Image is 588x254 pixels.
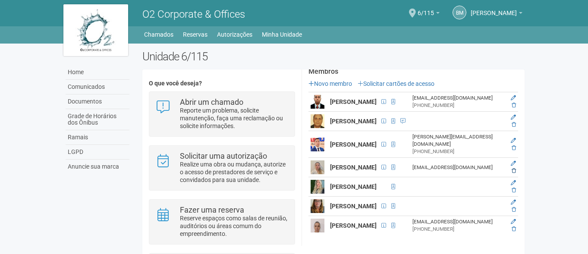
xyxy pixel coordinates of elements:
[511,114,516,120] a: Editar membro
[330,141,377,148] strong: [PERSON_NAME]
[512,168,516,174] a: Excluir membro
[156,152,288,184] a: Solicitar uma autorização Realize uma obra ou mudança, autorize o acesso de prestadores de serviç...
[180,107,288,130] p: Reporte um problema, solicite manutenção, faça uma reclamação ou solicite informações.
[471,11,522,18] a: [PERSON_NAME]
[308,68,518,75] strong: Membros
[412,164,503,171] div: [EMAIL_ADDRESS][DOMAIN_NAME]
[156,206,288,238] a: Fazer uma reserva Reserve espaços como salas de reunião, auditórios ou áreas comum do empreendime...
[412,226,503,233] div: [PHONE_NUMBER]
[311,138,324,151] img: user.png
[511,219,516,225] a: Editar membro
[217,28,252,41] a: Autorizações
[358,80,434,87] a: Solicitar cartões de acesso
[412,133,503,148] div: [PERSON_NAME][EMAIL_ADDRESS][DOMAIN_NAME]
[180,97,243,107] strong: Abrir um chamado
[412,102,503,109] div: [PHONE_NUMBER]
[311,95,324,109] img: user.png
[330,164,377,171] strong: [PERSON_NAME]
[66,94,129,109] a: Documentos
[311,180,324,194] img: user.png
[66,160,129,174] a: Anuncie sua marca
[66,65,129,80] a: Home
[511,95,516,101] a: Editar membro
[330,118,377,125] strong: [PERSON_NAME]
[412,94,503,102] div: [EMAIL_ADDRESS][DOMAIN_NAME]
[63,4,128,56] img: logo.jpg
[512,102,516,108] a: Excluir membro
[330,98,377,105] strong: [PERSON_NAME]
[418,1,434,16] span: 6/115
[511,160,516,166] a: Editar membro
[512,145,516,151] a: Excluir membro
[142,50,525,63] h2: Unidade 6/115
[144,28,173,41] a: Chamados
[311,219,324,232] img: user.png
[142,8,245,20] span: O2 Corporate & Offices
[311,199,324,213] img: user.png
[512,122,516,128] a: Excluir membro
[412,218,503,226] div: [EMAIL_ADDRESS][DOMAIN_NAME]
[511,138,516,144] a: Editar membro
[511,180,516,186] a: Editar membro
[512,187,516,193] a: Excluir membro
[512,207,516,213] a: Excluir membro
[66,130,129,145] a: Ramais
[512,226,516,232] a: Excluir membro
[330,183,377,190] strong: [PERSON_NAME]
[418,11,440,18] a: 6/115
[66,145,129,160] a: LGPD
[149,80,295,87] h4: O que você deseja?
[511,199,516,205] a: Editar membro
[311,160,324,174] img: user.png
[66,80,129,94] a: Comunicados
[330,222,377,229] strong: [PERSON_NAME]
[412,148,503,155] div: [PHONE_NUMBER]
[156,98,288,130] a: Abrir um chamado Reporte um problema, solicite manutenção, faça uma reclamação ou solicite inform...
[453,6,466,19] a: BM
[471,1,517,16] span: BRUNA MAIA
[180,160,288,184] p: Realize uma obra ou mudança, autorize o acesso de prestadores de serviço e convidados para sua un...
[180,214,288,238] p: Reserve espaços como salas de reunião, auditórios ou áreas comum do empreendimento.
[308,80,352,87] a: Novo membro
[262,28,302,41] a: Minha Unidade
[66,109,129,130] a: Grade de Horários dos Ônibus
[183,28,208,41] a: Reservas
[180,205,244,214] strong: Fazer uma reserva
[180,151,267,160] strong: Solicitar uma autorização
[311,114,324,128] img: user.png
[330,203,377,210] strong: [PERSON_NAME]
